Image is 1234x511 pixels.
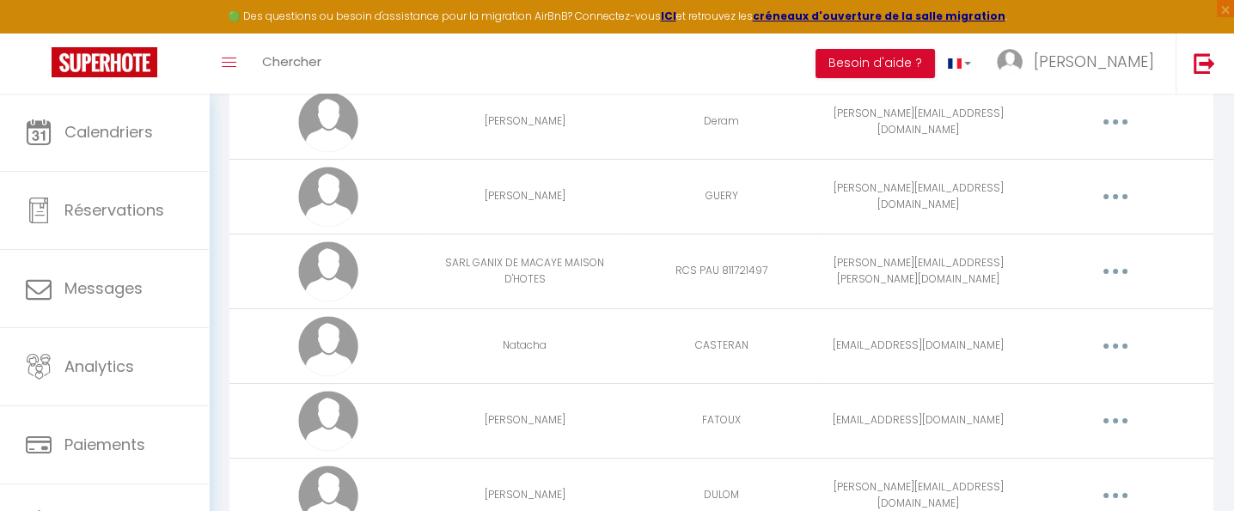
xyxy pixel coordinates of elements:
[262,52,321,70] span: Chercher
[623,159,820,234] td: GUERY
[661,9,676,23] a: ICI
[623,383,820,458] td: FATOUX
[298,241,358,301] img: avatar.png
[426,159,623,234] td: [PERSON_NAME]
[298,92,358,152] img: avatar.png
[753,9,1005,23] a: créneaux d'ouverture de la salle migration
[64,121,153,143] span: Calendriers
[298,167,358,227] img: avatar.png
[64,434,145,455] span: Paiements
[984,33,1176,94] a: ... [PERSON_NAME]
[52,47,157,77] img: Super Booking
[426,234,623,308] td: SARL GANIX DE MACAYE MAISON D'HOTES
[1161,434,1221,498] iframe: Chat
[426,84,623,159] td: [PERSON_NAME]
[820,308,1017,383] td: [EMAIL_ADDRESS][DOMAIN_NAME]
[64,277,143,299] span: Messages
[298,316,358,376] img: avatar.png
[820,234,1017,308] td: [PERSON_NAME][EMAIL_ADDRESS][PERSON_NAME][DOMAIN_NAME]
[997,49,1023,75] img: ...
[820,159,1017,234] td: [PERSON_NAME][EMAIL_ADDRESS][DOMAIN_NAME]
[623,84,820,159] td: Deram
[298,391,358,451] img: avatar.png
[623,234,820,308] td: RCS PAU 811721497
[1034,51,1154,72] span: [PERSON_NAME]
[426,308,623,383] td: Natacha
[623,308,820,383] td: CASTERAN
[426,383,623,458] td: [PERSON_NAME]
[1194,52,1215,74] img: logout
[14,7,65,58] button: Ouvrir le widget de chat LiveChat
[820,383,1017,458] td: [EMAIL_ADDRESS][DOMAIN_NAME]
[816,49,935,78] button: Besoin d'aide ?
[64,356,134,377] span: Analytics
[820,84,1017,159] td: [PERSON_NAME][EMAIL_ADDRESS][DOMAIN_NAME]
[249,33,334,94] a: Chercher
[64,199,164,221] span: Réservations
